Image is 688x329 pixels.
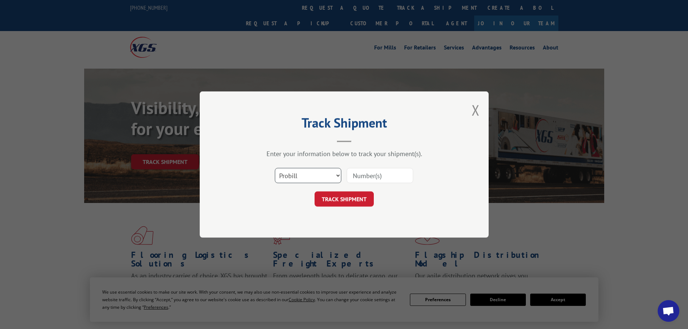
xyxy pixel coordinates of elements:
[236,150,453,158] div: Enter your information below to track your shipment(s).
[315,191,374,207] button: TRACK SHIPMENT
[472,100,480,120] button: Close modal
[347,168,413,183] input: Number(s)
[658,300,679,322] div: Open chat
[236,118,453,131] h2: Track Shipment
